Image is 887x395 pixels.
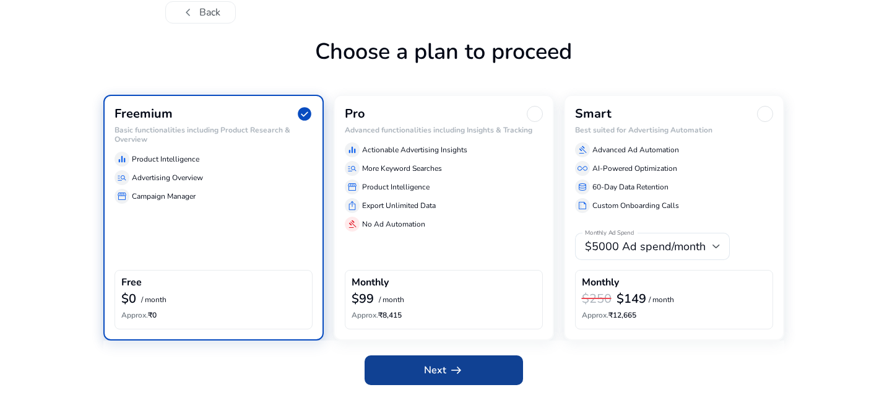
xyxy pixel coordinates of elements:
p: / month [649,296,674,304]
p: Advanced Ad Automation [592,144,679,155]
button: Nextarrow_right_alt [365,355,523,385]
span: storefront [117,191,127,201]
span: manage_search [347,163,357,173]
span: chevron_left [181,5,196,20]
p: Product Intelligence [132,154,199,165]
p: Campaign Manager [132,191,196,202]
p: AI-Powered Optimization [592,163,677,174]
span: gavel [347,219,357,229]
p: Product Intelligence [362,181,430,193]
span: ios_share [347,201,357,211]
span: Next [424,363,464,378]
span: storefront [347,182,357,192]
h4: Monthly [582,277,619,289]
span: database [578,182,587,192]
span: Approx. [121,310,148,320]
span: Approx. [582,310,608,320]
span: $5000 Ad spend/month [585,239,706,254]
b: $99 [352,290,374,307]
span: arrow_right_alt [449,363,464,378]
p: Actionable Advertising Insights [362,144,467,155]
h3: $250 [582,292,612,306]
b: $0 [121,290,136,307]
p: / month [379,296,404,304]
span: gavel [578,145,587,155]
p: Advertising Overview [132,172,203,183]
span: equalizer [117,154,127,164]
p: / month [141,296,167,304]
mat-label: Monthly Ad Spend [585,229,634,238]
p: No Ad Automation [362,219,425,230]
span: manage_search [117,173,127,183]
h3: Pro [345,106,365,121]
p: More Keyword Searches [362,163,442,174]
button: chevron_leftBack [165,1,236,24]
b: $149 [617,290,646,307]
h6: ₹0 [121,311,306,319]
h4: Free [121,277,142,289]
span: Approx. [352,310,378,320]
h3: Freemium [115,106,173,121]
p: Custom Onboarding Calls [592,200,679,211]
h6: ₹12,665 [582,311,766,319]
h6: Basic functionalities including Product Research & Overview [115,126,313,144]
p: 60-Day Data Retention [592,181,668,193]
h1: Choose a plan to proceed [103,38,784,95]
h6: Advanced functionalities including Insights & Tracking [345,126,543,134]
h3: Smart [575,106,612,121]
span: check_circle [296,106,313,122]
p: Export Unlimited Data [362,200,436,211]
span: equalizer [347,145,357,155]
span: summarize [578,201,587,211]
h6: ₹8,415 [352,311,536,319]
h6: Best suited for Advertising Automation [575,126,773,134]
span: all_inclusive [578,163,587,173]
h4: Monthly [352,277,389,289]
